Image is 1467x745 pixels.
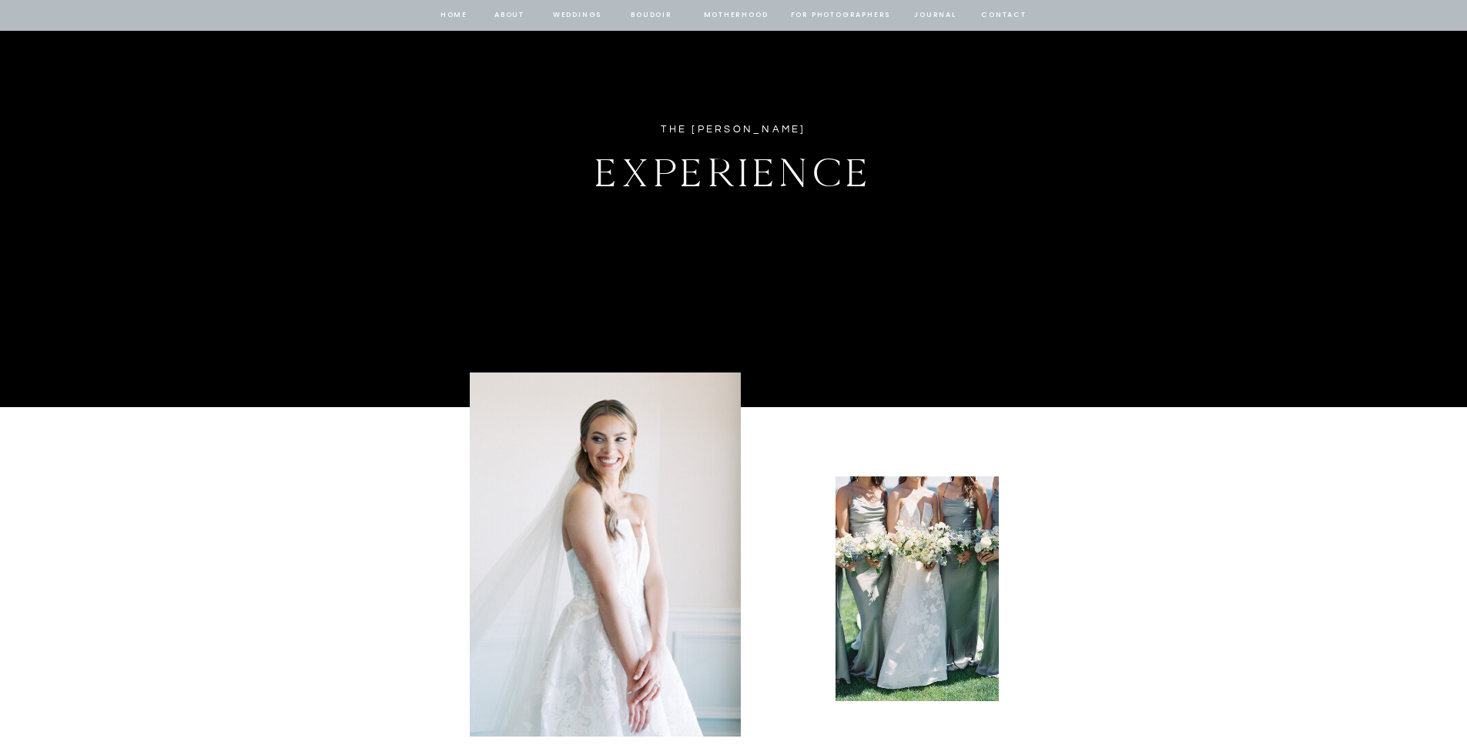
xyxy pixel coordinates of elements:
[551,8,604,22] a: Weddings
[512,142,956,195] h1: Experience
[912,8,960,22] a: journal
[440,8,469,22] a: home
[630,8,674,22] a: BOUDOIR
[980,8,1029,22] a: contact
[704,8,768,22] a: Motherhood
[494,8,526,22] a: about
[608,121,859,139] div: The [PERSON_NAME]
[791,8,891,22] a: for photographers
